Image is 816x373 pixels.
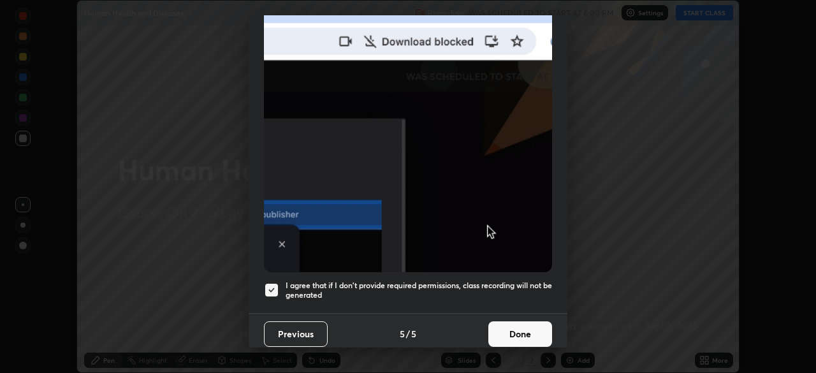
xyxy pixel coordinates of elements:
[264,321,328,347] button: Previous
[400,327,405,340] h4: 5
[488,321,552,347] button: Done
[411,327,416,340] h4: 5
[286,281,552,300] h5: I agree that if I don't provide required permissions, class recording will not be generated
[406,327,410,340] h4: /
